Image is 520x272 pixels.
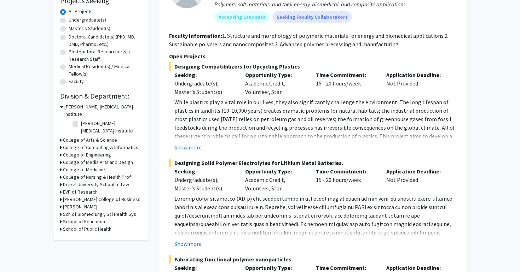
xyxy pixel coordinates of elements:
mat-chip: Accepting Students [214,11,270,23]
label: All Projects [69,8,93,15]
p: Time Commitment: [316,264,376,272]
h3: College of Arts & Science [63,136,117,144]
iframe: Chat [5,240,30,267]
p: Open Projects [169,52,457,60]
label: Faculty [69,78,84,85]
label: Master's Student(s) [69,25,110,32]
fg-read-more: 1. Structure and morphology of polymeric materials for energy and biomedical applications 2. Sust... [169,32,449,48]
b: Faculty Information: [169,32,222,39]
p: Application Deadline: [386,71,446,79]
label: Postdoctoral Researcher(s) / Research Staff [69,48,141,63]
div: 15 - 20 hours/week [311,167,381,193]
h3: School of Public Health [63,225,111,233]
p: Opportunity Type: [245,167,305,176]
p: Application Deadline: [386,264,446,272]
label: [PERSON_NAME] [MEDICAL_DATA] Institute [81,120,140,135]
div: 15 - 20 hours/week [311,71,381,96]
h3: School of Education [63,218,105,225]
span: Fabricating functional polymer nanoparticles [169,255,457,264]
h3: College of Nursing & Health Prof [63,173,131,181]
div: Undergraduate(s), Master's Student(s) [174,79,235,96]
mat-chip: Seeking Faculty Collaborators [272,11,352,23]
div: Not Provided [381,71,452,96]
p: Opportunity Type: [245,264,305,272]
button: Show more [174,240,202,248]
h3: EVP of Research [63,188,98,196]
label: Doctoral Candidate(s) (PhD, MD, DMD, PharmD, etc.) [69,33,141,48]
h3: Sch of Biomed Engr, Sci Health Sys [63,211,136,218]
div: Not Provided [381,167,452,193]
p: Seeking: [174,264,235,272]
div: Undergraduate(s), Master's Student(s) [174,176,235,193]
p: Application Deadline: [386,167,446,176]
p: Time Commitment: [316,167,376,176]
p: Time Commitment: [316,71,376,79]
label: Undergraduate(s) [69,16,106,24]
h3: [PERSON_NAME] College of Business [63,196,140,203]
span: Designing Solid Polymer Electrolytes for Lithium Metal Batteries. [169,159,457,167]
div: Academic Credit, Volunteer, Star [240,167,311,193]
button: Show more [174,143,202,152]
span: While plastics play a vital role in our lives, they also significantly challenge the environment.... [174,99,455,165]
h3: Drexel University School of Law [63,181,129,188]
p: Seeking: [174,71,235,79]
span: Designing Compatibilizers for Upcycling Plastics [169,62,457,71]
h3: [PERSON_NAME] [63,203,97,211]
p: Seeking: [174,167,235,176]
h3: College of Media Arts and Design [63,159,133,166]
h3: [PERSON_NAME] [MEDICAL_DATA] Institute [64,103,141,118]
p: Opportunity Type: [245,71,305,79]
label: Medical Resident(s) / Medical Fellow(s) [69,63,141,78]
h2: Division & Department: [60,92,141,100]
h3: College of Medicine [63,166,105,173]
h3: College of Computing & Informatics [63,144,138,151]
h3: College of Engineering [63,151,111,159]
div: Academic Credit, Volunteer, Star [240,71,311,96]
